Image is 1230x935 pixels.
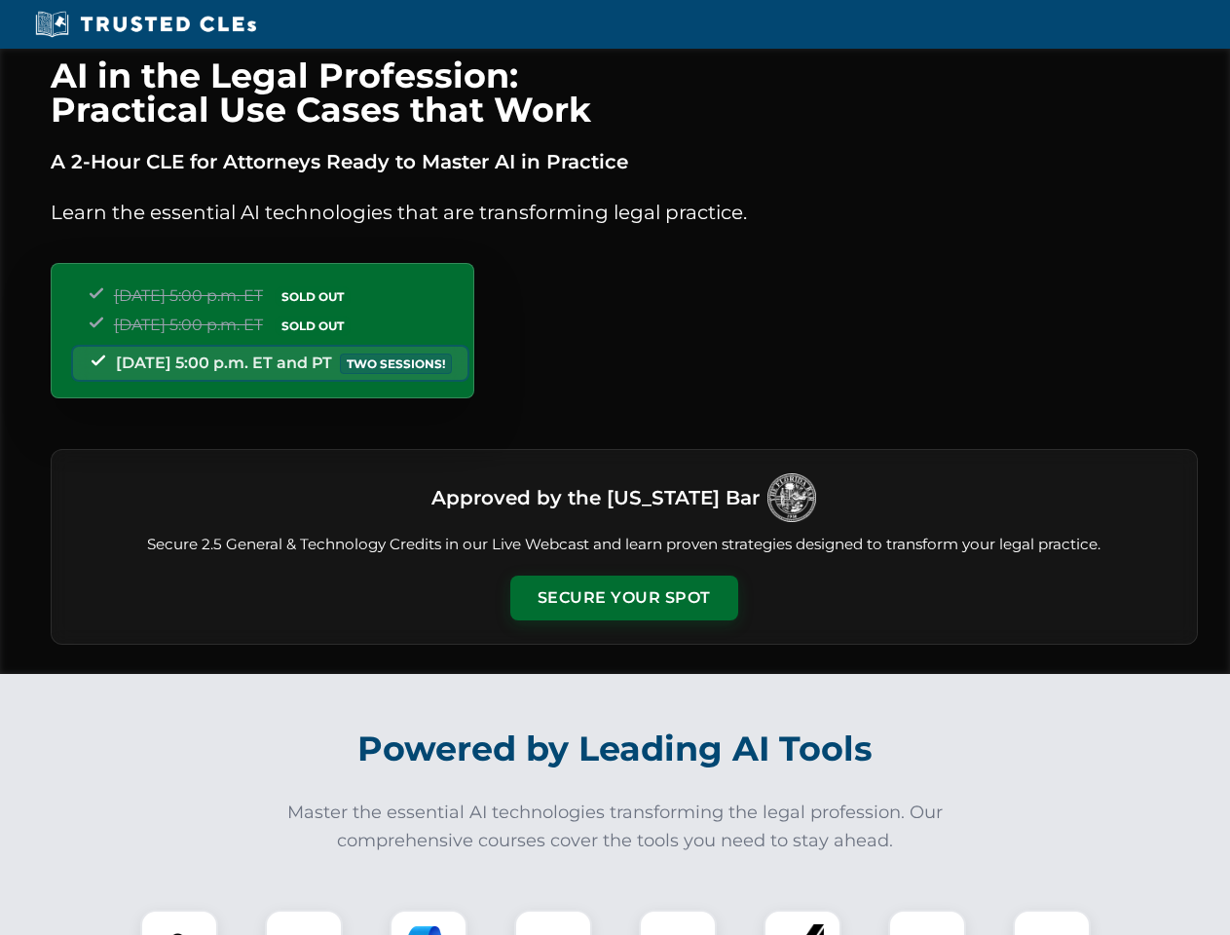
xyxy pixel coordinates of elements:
h3: Approved by the [US_STATE] Bar [431,480,760,515]
span: [DATE] 5:00 p.m. ET [114,316,263,334]
span: [DATE] 5:00 p.m. ET [114,286,263,305]
p: Secure 2.5 General & Technology Credits in our Live Webcast and learn proven strategies designed ... [75,534,1174,556]
button: Secure Your Spot [510,576,738,620]
p: Learn the essential AI technologies that are transforming legal practice. [51,197,1198,228]
p: Master the essential AI technologies transforming the legal profession. Our comprehensive courses... [275,799,956,855]
span: SOLD OUT [275,286,351,307]
h1: AI in the Legal Profession: Practical Use Cases that Work [51,58,1198,127]
span: SOLD OUT [275,316,351,336]
p: A 2-Hour CLE for Attorneys Ready to Master AI in Practice [51,146,1198,177]
h2: Powered by Leading AI Tools [76,715,1155,783]
img: Logo [767,473,816,522]
img: Trusted CLEs [29,10,262,39]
